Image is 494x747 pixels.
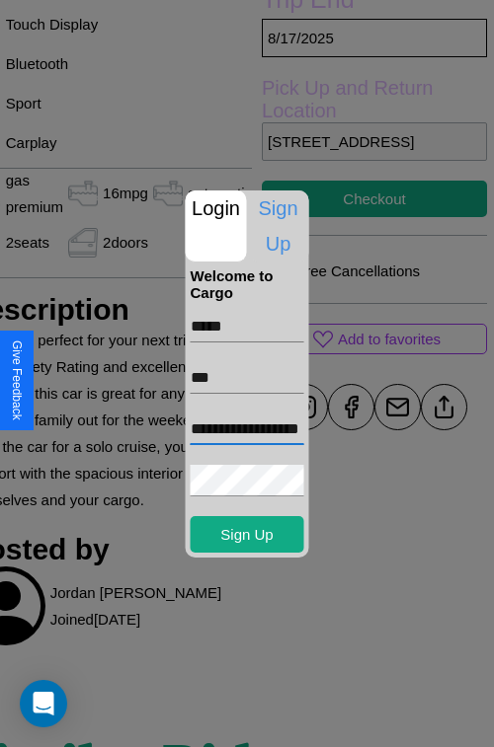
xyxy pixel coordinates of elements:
p: Login [186,190,247,226]
p: Sign Up [248,190,309,261]
h4: Welcome to Cargo [191,267,304,301]
div: Open Intercom Messenger [20,680,67,727]
button: Sign Up [191,516,304,553]
div: Give Feedback [10,340,24,420]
